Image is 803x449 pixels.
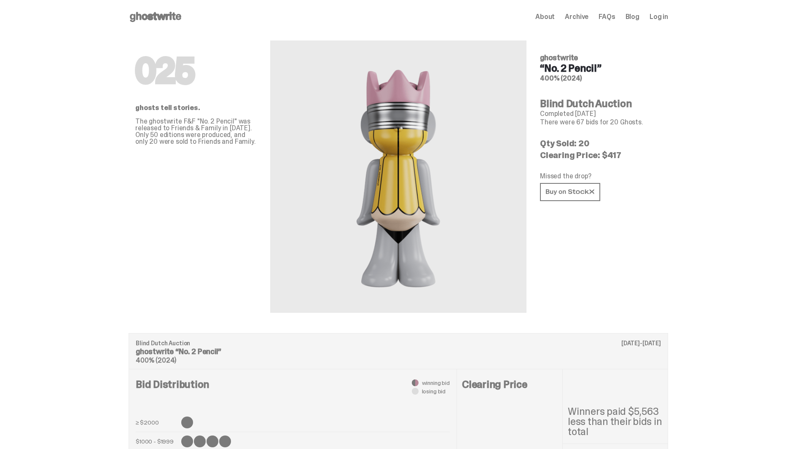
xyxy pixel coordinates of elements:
p: ghosts tell stories. [135,105,257,111]
h4: Blind Dutch Auction [540,99,661,109]
p: Missed the drop? [540,173,661,180]
p: The ghostwrite F&F "No. 2 Pencil" was released to Friends & Family in [DATE]. Only 50 editions we... [135,118,257,145]
a: FAQs [599,13,615,20]
span: 400% (2024) [136,356,176,365]
span: losing bid [422,388,446,394]
p: ≥ $2000 [136,417,178,428]
p: [DATE]-[DATE] [621,340,661,346]
h4: Clearing Price [462,379,557,390]
h4: “No. 2 Pencil” [540,63,661,73]
h4: Bid Distribution [136,379,450,417]
h1: 025 [135,54,257,88]
span: ghostwrite [540,53,578,63]
p: $1000 - $1999 [136,436,178,447]
p: Blind Dutch Auction [136,340,661,346]
p: Qty Sold: 20 [540,139,661,148]
p: Clearing Price: $417 [540,151,661,159]
p: Winners paid $5,563 less than their bids in total [568,406,663,437]
a: Archive [565,13,588,20]
p: Completed [DATE] [540,110,661,117]
span: 400% (2024) [540,74,582,83]
p: There were 67 bids for 20 Ghosts. [540,119,661,126]
span: winning bid [422,380,450,386]
a: Log in [650,13,668,20]
p: ghostwrite “No. 2 Pencil” [136,348,661,355]
a: About [535,13,555,20]
img: ghostwrite&ldquo;No. 2 Pencil&rdquo; [333,61,463,293]
a: Blog [626,13,639,20]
